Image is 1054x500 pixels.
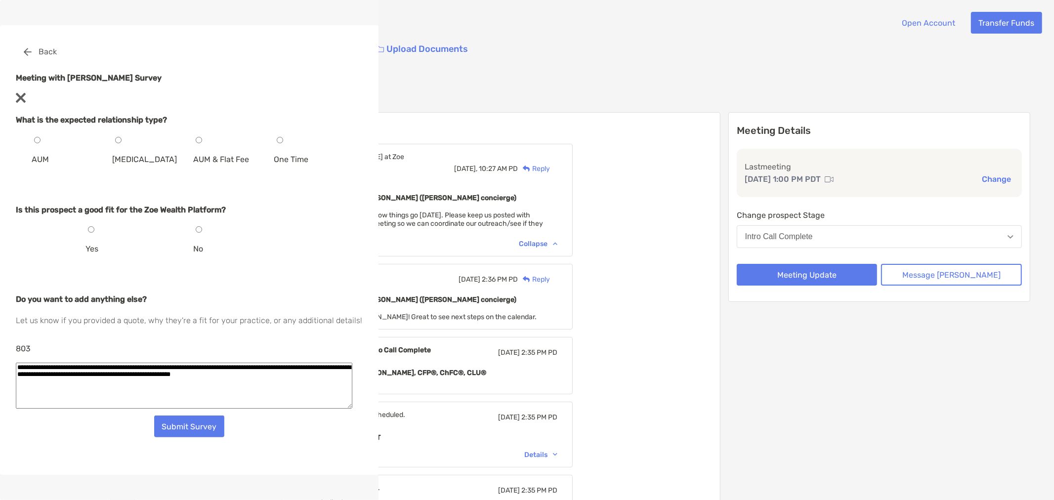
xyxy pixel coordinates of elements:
h4: Is this prospect a good fit for the Zoe Wealth Platform? [16,205,363,214]
button: Back [16,41,65,63]
img: button icon [24,48,32,56]
img: close modal [16,93,26,103]
input: AUM & Flat Fee [196,137,202,143]
p: AUM & Flat Fee [193,153,266,166]
p: One Time [274,153,347,166]
input: AUM [34,137,41,143]
p: Yes [85,243,185,255]
h4: Do you want to add anything else? [16,294,363,304]
input: One Time [277,137,283,143]
p: Let us know if you provided a quote, why they're a fit for your practice, or any additional details! [16,314,363,327]
p: [MEDICAL_DATA] [113,153,186,166]
h4: What is the expected relationship type? [16,115,363,125]
input: No [196,226,202,233]
button: Submit Survey [154,416,224,437]
p: No [193,243,293,255]
input: Yes [88,226,94,233]
p: 803 [16,342,363,355]
p: AUM [32,153,105,166]
input: [MEDICAL_DATA] [115,137,122,143]
h4: Meeting with [PERSON_NAME] Survey [16,73,363,83]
